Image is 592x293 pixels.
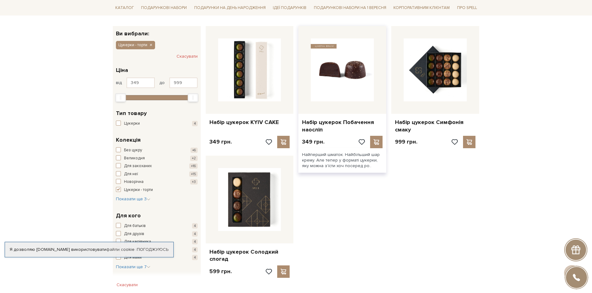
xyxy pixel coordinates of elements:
[116,147,198,153] button: Без цукру +6
[116,66,128,74] span: Ціна
[192,3,268,13] span: Подарунки на День народження
[116,187,198,193] button: Цукерки - торти
[116,171,198,177] button: Для неї +15
[311,2,389,13] a: Подарункові набори на 1 Вересня
[302,119,383,133] a: Набір цукерок Побачення наосліп
[190,148,198,153] span: +6
[192,121,198,126] span: 4
[189,171,198,177] span: +15
[124,147,142,153] span: Без цукру
[116,179,198,185] button: Новорічна +3
[188,93,198,102] div: Max
[5,247,173,252] div: Я дозволяю [DOMAIN_NAME] використовувати
[190,179,198,184] span: +3
[124,223,146,229] span: Для батьків
[116,109,147,118] span: Тип товару
[190,156,198,161] span: +2
[106,247,135,252] a: файли cookie
[192,231,198,237] span: 4
[209,268,232,275] p: 599 грн.
[137,247,168,252] a: Погоджуюсь
[124,187,153,193] span: Цукерки - торти
[311,38,374,101] img: Набір цукерок Побачення наосліп
[116,239,198,245] button: Для керівника 4
[116,264,150,269] span: Показати ще 7
[192,239,198,244] span: 4
[124,231,144,237] span: Для друзів
[159,80,165,86] span: до
[115,93,126,102] div: Min
[455,3,480,13] span: Про Spell
[192,223,198,229] span: 4
[209,138,232,145] p: 349 грн.
[113,3,136,13] span: Каталог
[116,196,150,202] span: Показати ще 3
[116,211,141,220] span: Для кого
[209,248,290,263] a: Набір цукерок Солодкий спогад
[177,51,198,61] button: Скасувати
[113,26,201,36] div: Ви вибрали:
[116,255,198,261] button: Для мами 4
[116,121,198,127] button: Цукерки 4
[116,163,198,169] button: Для закоханих +16
[116,155,198,162] button: Великодня +2
[395,119,475,133] a: Набір цукерок Симфонія смаку
[116,196,150,202] button: Показати ще 3
[124,155,145,162] span: Великодня
[113,280,141,290] button: Скасувати
[139,3,189,13] span: Подарункові набори
[116,264,150,270] button: Показати ще 7
[124,163,152,169] span: Для закоханих
[116,231,198,237] button: Для друзів 4
[126,78,155,88] input: Ціна
[395,138,417,145] p: 999 грн.
[169,78,198,88] input: Ціна
[192,255,198,260] span: 4
[209,119,290,126] a: Набір цукерок KYIV CAKE
[298,148,386,173] div: Найперший шматок. Найбільший шар крему. Але тепер у форматі цукерки, яку можна з’їсти хоч посеред...
[116,223,198,229] button: Для батьків 4
[302,138,324,145] p: 349 грн.
[116,136,140,144] span: Колекція
[124,179,144,185] span: Новорічна
[116,41,155,49] button: Цукерки - торти
[116,80,122,86] span: від
[118,42,147,48] span: Цукерки - торти
[270,3,309,13] span: Ідеї подарунків
[124,255,142,261] span: Для мами
[124,121,140,127] span: Цукерки
[189,163,198,169] span: +16
[124,171,138,177] span: Для неї
[391,2,452,13] a: Корпоративним клієнтам
[124,239,151,245] span: Для керівника
[192,247,198,252] span: 4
